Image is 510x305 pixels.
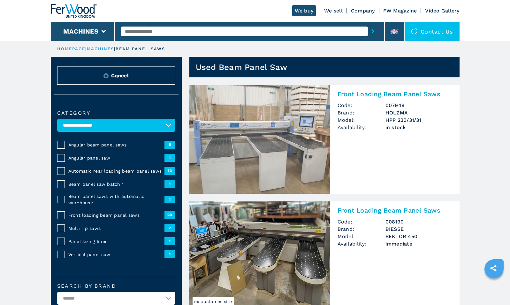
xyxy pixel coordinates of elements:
a: machines [87,46,114,51]
span: Angular beam panel saws [68,142,164,148]
span: Model: [338,116,385,124]
span: Panel sizing lines [68,238,164,245]
span: Vertical panel saw [68,251,164,258]
span: in stock [385,124,452,131]
h3: HPP 230/31/31 [385,116,452,124]
span: Brand: [338,225,385,233]
span: Availability: [338,240,385,247]
a: Front Loading Beam Panel Saws HOLZMA HPP 230/31/31Front Loading Beam Panel SawsCode:007949Brand:H... [189,85,460,194]
span: 20 [164,211,175,219]
h3: 007949 [385,102,452,109]
label: Search by brand [57,284,175,289]
h2: Front Loading Beam Panel Saws [338,207,452,214]
span: Automatic rear loading beam panel saws [68,168,164,174]
span: Cancel [111,72,129,79]
h1: Used Beam Panel Saw [196,62,287,72]
a: We sell [324,8,343,14]
a: sharethis [485,260,501,276]
span: Code: [338,218,385,225]
span: 1 [164,237,175,245]
p: beam panel saws [116,46,165,52]
div: Contact us [405,22,460,41]
span: Angular panel saw [68,155,164,161]
h3: 008190 [385,218,452,225]
span: Beam panel saws with automatic warehouse [68,193,164,206]
span: 1 [164,250,175,258]
img: Front Loading Beam Panel Saws HOLZMA HPP 230/31/31 [189,85,330,194]
span: | [85,46,87,51]
h2: Front Loading Beam Panel Saws [338,90,452,98]
span: 1 [164,180,175,188]
span: Multi rip saws [68,225,164,231]
span: 6 [164,141,175,148]
a: FW Magazine [383,8,417,14]
span: 1 [164,154,175,161]
label: Category [57,111,175,116]
h3: SEKTOR 450 [385,233,452,240]
span: immediate [385,240,452,247]
img: Reset [103,73,109,78]
span: 2 [164,224,175,232]
img: Contact us [411,28,417,35]
span: 13 [164,167,175,175]
span: 1 [164,196,175,203]
span: Brand: [338,109,385,116]
button: Machines [63,27,98,35]
span: Front loading beam panel saws [68,212,164,218]
span: | [114,46,115,51]
span: Model: [338,233,385,240]
a: We buy [292,5,316,16]
a: Video Gallery [425,8,459,14]
button: submit-button [368,24,378,39]
span: Code: [338,102,385,109]
a: Company [351,8,375,14]
a: HOMEPAGE [57,46,86,51]
span: Availability: [338,124,385,131]
span: Beam panel saw batch 1 [68,181,164,187]
button: ResetCancel [57,66,175,85]
img: Ferwood [51,4,97,18]
iframe: Chat [483,276,505,300]
h3: BIESSE [385,225,452,233]
h3: HOLZMA [385,109,452,116]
